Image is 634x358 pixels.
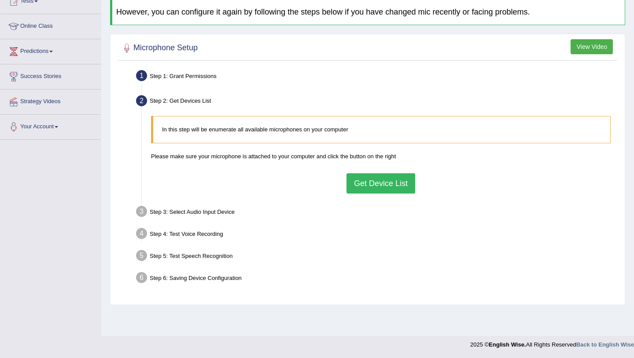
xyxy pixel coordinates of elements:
button: View Video [571,39,613,54]
a: Predictions [0,39,101,61]
h2: Microphone Setup [120,41,198,55]
div: 2025 © All Rights Reserved [470,336,634,349]
a: Strategy Videos [0,89,101,112]
div: Step 2: Get Devices List [132,93,621,112]
div: Step 4: Test Voice Recording [132,225,621,245]
h4: However, you can configure it again by following the steps below if you have changed mic recently... [116,8,621,17]
div: Step 6: Saving Device Configuration [132,269,621,289]
div: Step 3: Select Audio Input Device [132,203,621,223]
a: Success Stories [0,64,101,86]
a: Your Account [0,115,101,137]
div: Step 1: Grant Permissions [132,67,621,87]
a: Back to English Wise [576,341,634,348]
div: Step 5: Test Speech Recognition [132,247,621,267]
blockquote: In this step will be enumerate all available microphones on your computer [151,116,611,143]
p: Please make sure your microphone is attached to your computer and click the button on the right [151,152,611,160]
strong: English Wise. [489,341,526,348]
a: Online Class [0,14,101,36]
button: Get Device List [346,173,415,194]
